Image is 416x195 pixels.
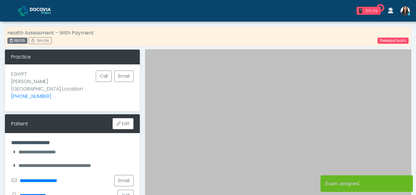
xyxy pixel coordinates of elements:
strong: Health Assessment - With Payment [7,29,94,36]
div: 0m 0s [365,8,378,14]
article: Exam assigned. [321,175,413,192]
button: Edit [112,118,134,129]
a: Release Exam [378,38,409,44]
div: Patient [11,120,28,128]
div: 180115 [7,38,27,44]
img: Docovia [30,8,61,14]
a: Email [114,175,134,186]
a: [PHONE_NUMBER] [11,93,51,100]
img: Docovia [18,6,28,16]
span: 0m 0s [37,38,49,43]
div: 1 [359,8,362,14]
div: Practice [5,50,140,64]
a: Docovia [18,1,61,21]
p: ESHYFT [PERSON_NAME][GEOGRAPHIC_DATA] Location [11,71,96,100]
button: Call [96,71,112,82]
a: Email [114,71,134,82]
img: Viral Patel [401,6,410,16]
a: 1 0m 0s [353,4,384,17]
